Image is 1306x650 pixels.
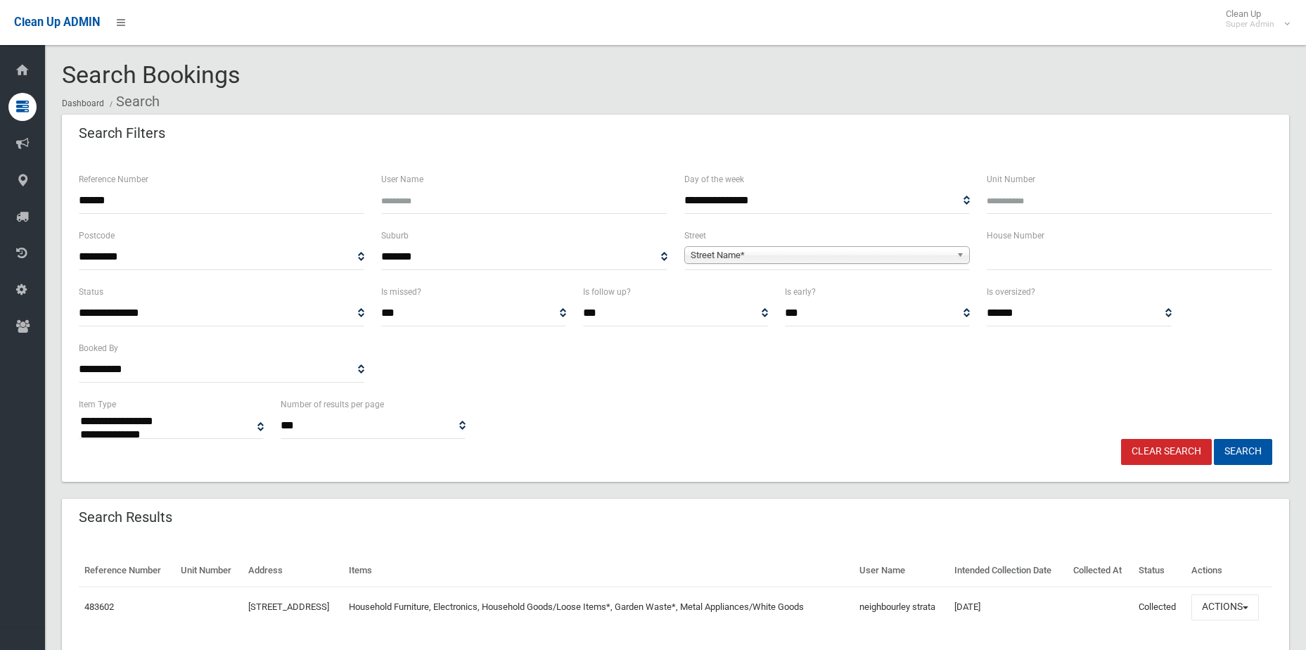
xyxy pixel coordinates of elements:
[1226,19,1274,30] small: Super Admin
[106,89,160,115] li: Search
[1186,555,1272,587] th: Actions
[79,284,103,300] label: Status
[987,284,1035,300] label: Is oversized?
[14,15,100,29] span: Clean Up ADMIN
[79,397,116,412] label: Item Type
[583,284,631,300] label: Is follow up?
[684,228,706,243] label: Street
[381,228,409,243] label: Suburb
[1068,555,1133,587] th: Collected At
[949,587,1067,627] td: [DATE]
[62,504,189,531] header: Search Results
[854,555,949,587] th: User Name
[243,555,343,587] th: Address
[854,587,949,627] td: neighbourley strata
[62,98,104,108] a: Dashboard
[79,228,115,243] label: Postcode
[281,397,384,412] label: Number of results per page
[343,587,853,627] td: Household Furniture, Electronics, Household Goods/Loose Items*, Garden Waste*, Metal Appliances/W...
[1219,8,1288,30] span: Clean Up
[987,172,1035,187] label: Unit Number
[1133,587,1186,627] td: Collected
[785,284,816,300] label: Is early?
[949,555,1067,587] th: Intended Collection Date
[987,228,1044,243] label: House Number
[84,601,114,612] a: 483602
[79,555,175,587] th: Reference Number
[684,172,744,187] label: Day of the week
[248,601,329,612] a: [STREET_ADDRESS]
[62,60,241,89] span: Search Bookings
[1191,594,1259,620] button: Actions
[1121,439,1212,465] a: Clear Search
[175,555,243,587] th: Unit Number
[381,284,421,300] label: Is missed?
[62,120,182,147] header: Search Filters
[79,340,118,356] label: Booked By
[1214,439,1272,465] button: Search
[1133,555,1186,587] th: Status
[79,172,148,187] label: Reference Number
[343,555,853,587] th: Items
[381,172,423,187] label: User Name
[691,247,951,264] span: Street Name*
